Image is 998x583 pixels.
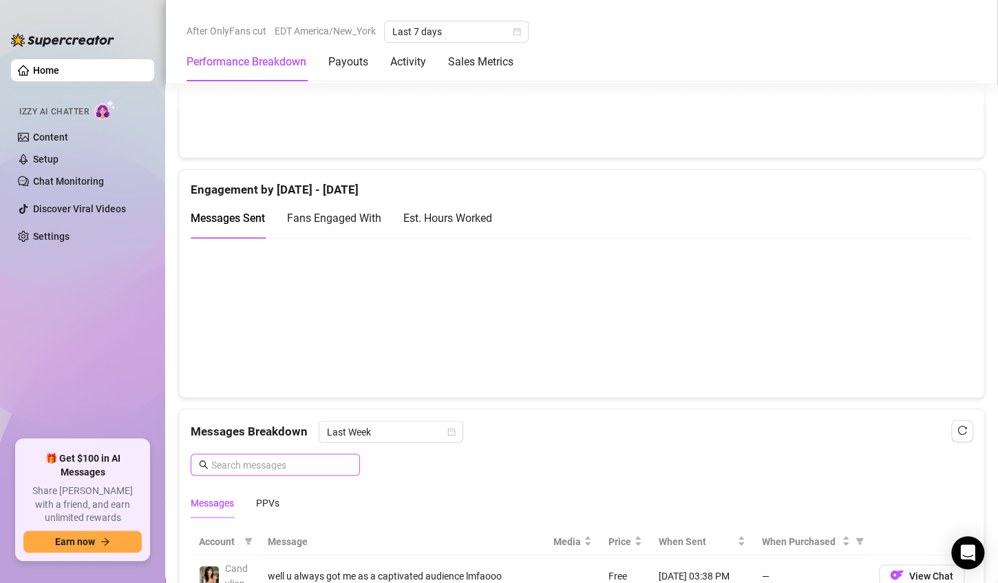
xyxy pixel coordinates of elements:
[762,533,839,549] span: When Purchased
[256,495,279,510] div: PPVs
[191,170,973,199] div: Engagement by [DATE] - [DATE]
[909,570,953,581] span: View Chat
[191,495,234,510] div: Messages
[390,54,426,70] div: Activity
[33,132,68,143] a: Content
[403,209,492,227] div: Est. Hours Worked
[513,28,521,36] span: calendar
[392,21,520,42] span: Last 7 days
[19,105,89,119] span: Izzy AI Chatter
[33,154,59,165] a: Setup
[259,528,545,555] th: Message
[608,533,631,549] span: Price
[33,176,104,187] a: Chat Monitoring
[187,21,266,41] span: After OnlyFans cut
[33,203,126,214] a: Discover Viral Videos
[659,533,734,549] span: When Sent
[242,531,255,551] span: filter
[23,452,142,479] span: 🎁 Get $100 in AI Messages
[244,537,253,545] span: filter
[448,54,513,70] div: Sales Metrics
[11,33,114,47] img: logo-BBDzfeDw.svg
[199,533,239,549] span: Account
[287,212,381,225] span: Fans Engaged With
[553,533,581,549] span: Media
[275,21,376,41] span: EDT America/New_York
[33,231,70,242] a: Settings
[191,212,265,225] span: Messages Sent
[890,568,904,582] img: OF
[268,568,537,583] div: well u always got me as a captivated audience lmfaooo
[94,100,116,120] img: AI Chatter
[191,420,973,442] div: Messages Breakdown
[327,421,455,442] span: Last Week
[328,54,368,70] div: Payouts
[957,425,967,435] span: reload
[211,457,352,472] input: Search messages
[447,427,456,436] span: calendar
[856,537,864,545] span: filter
[951,536,984,569] div: Open Intercom Messenger
[23,531,142,553] button: Earn nowarrow-right
[55,536,95,547] span: Earn now
[100,537,110,546] span: arrow-right
[187,54,306,70] div: Performance Breakdown
[199,460,209,469] span: search
[754,528,871,555] th: When Purchased
[650,528,754,555] th: When Sent
[23,484,142,525] span: Share [PERSON_NAME] with a friend, and earn unlimited rewards
[853,531,867,551] span: filter
[33,65,59,76] a: Home
[600,528,650,555] th: Price
[545,528,600,555] th: Media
